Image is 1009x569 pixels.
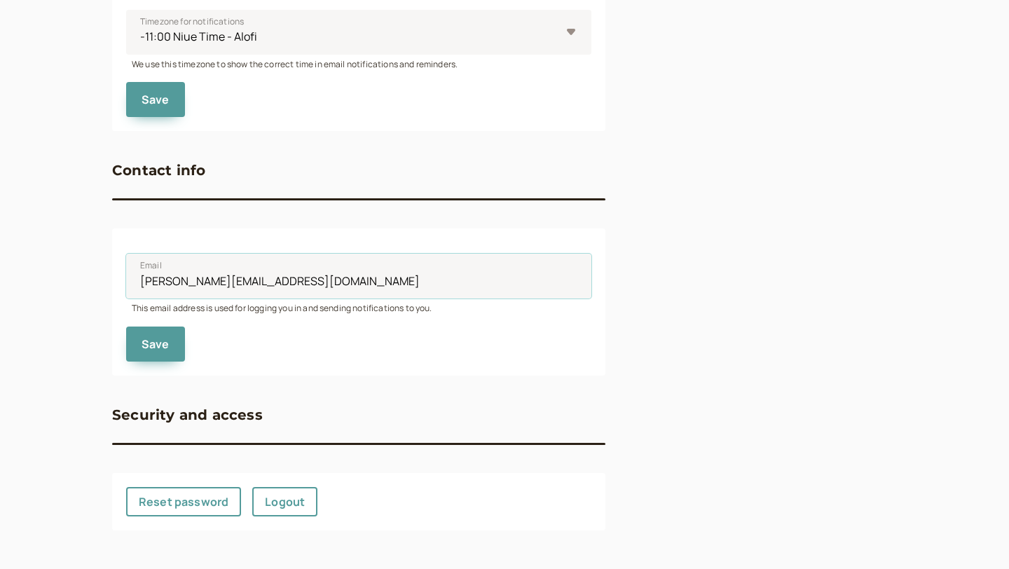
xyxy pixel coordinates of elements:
[939,502,1009,569] iframe: Chat Widget
[126,82,185,117] button: Save
[112,404,263,426] h3: Security and access
[126,55,591,71] div: We use this timezone to show the correct time in email notifications and reminders.
[142,336,170,352] span: Save
[140,259,162,273] span: Email
[252,487,317,516] a: Logout
[142,92,170,107] span: Save
[126,327,185,362] button: Save
[126,254,591,299] input: Email
[140,15,244,29] span: Timezone for notifications
[126,487,241,516] a: Reset password
[126,299,591,315] div: This email address is used for logging you in and sending notifications to you.
[112,159,205,181] h3: Contact info
[126,10,591,55] select: Timezone for notifications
